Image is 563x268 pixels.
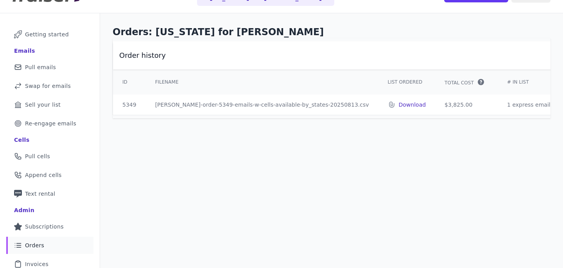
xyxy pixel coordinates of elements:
[6,166,93,184] a: Append cells
[14,47,35,55] div: Emails
[25,152,50,160] span: Pull cells
[378,70,436,95] th: List Ordered
[25,171,62,179] span: Append cells
[25,101,61,109] span: Sell your list
[25,190,56,198] span: Text rental
[6,96,93,113] a: Sell your list
[14,136,29,144] div: Cells
[399,101,426,109] a: Download
[25,120,76,127] span: Re-engage emails
[14,206,34,214] div: Admin
[6,218,93,235] a: Subscriptions
[113,95,146,115] td: 5349
[6,185,93,202] a: Text rental
[146,95,378,115] td: [PERSON_NAME]-order-5349-emails-w-cells-available-by_states-20250813.csv
[6,237,93,254] a: Orders
[113,70,146,95] th: ID
[6,77,93,95] a: Swap for emails
[25,63,56,71] span: Pull emails
[6,148,93,165] a: Pull cells
[435,95,498,115] td: $3,825.00
[25,82,71,90] span: Swap for emails
[113,26,550,38] h1: Orders: [US_STATE] for [PERSON_NAME]
[6,115,93,132] a: Re-engage emails
[445,80,474,86] span: Total Cost
[6,26,93,43] a: Getting started
[25,260,48,268] span: Invoices
[25,30,69,38] span: Getting started
[25,223,64,230] span: Subscriptions
[6,59,93,76] a: Pull emails
[146,70,378,95] th: Filename
[25,241,44,249] span: Orders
